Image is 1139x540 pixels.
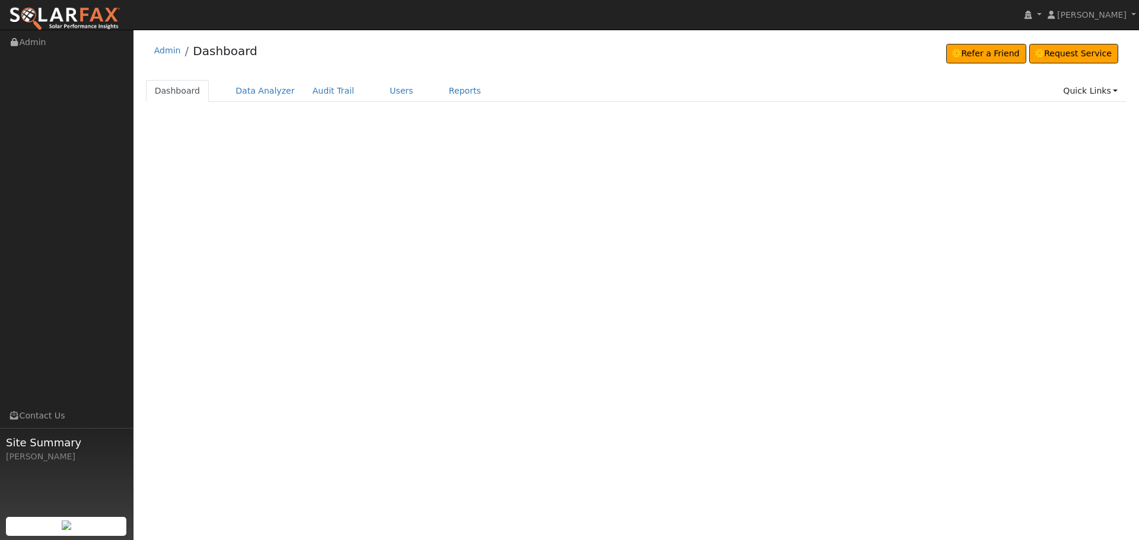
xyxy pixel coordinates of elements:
a: Data Analyzer [227,80,304,102]
div: [PERSON_NAME] [6,450,127,463]
a: Quick Links [1054,80,1127,102]
a: Audit Trail [304,80,363,102]
a: Dashboard [193,44,257,58]
span: [PERSON_NAME] [1057,10,1127,20]
img: SolarFax [9,7,120,31]
a: Refer a Friend [946,44,1026,64]
span: Site Summary [6,434,127,450]
a: Dashboard [146,80,209,102]
a: Reports [440,80,490,102]
a: Users [381,80,422,102]
img: retrieve [62,520,71,530]
a: Request Service [1029,44,1119,64]
a: Admin [154,46,181,55]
